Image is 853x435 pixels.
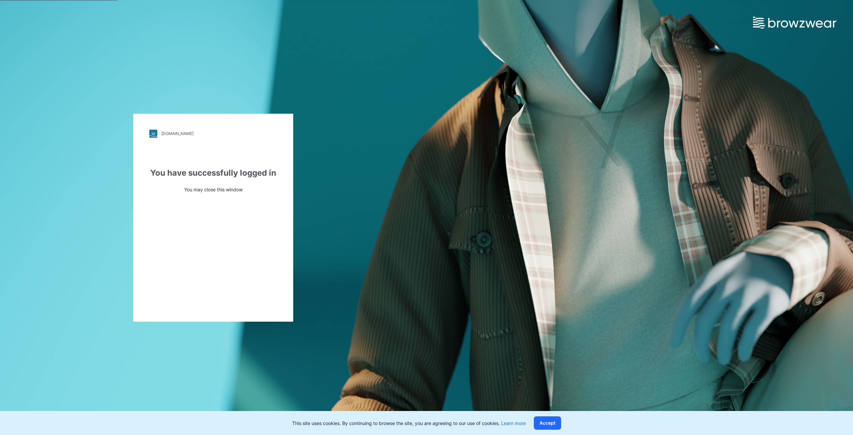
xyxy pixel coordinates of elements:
[753,17,836,29] img: browzwear-logo.e42bd6dac1945053ebaf764b6aa21510.svg
[149,167,277,179] div: You have successfully logged in
[149,130,157,138] img: stylezone-logo.562084cfcfab977791bfbf7441f1a819.svg
[161,131,194,136] div: [DOMAIN_NAME]
[149,130,277,138] a: [DOMAIN_NAME]
[534,416,561,430] button: Accept
[292,420,526,427] p: This site uses cookies. By continuing to browse the site, you are agreeing to our use of cookies.
[149,186,277,193] p: You may close this window
[501,420,526,426] a: Learn more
